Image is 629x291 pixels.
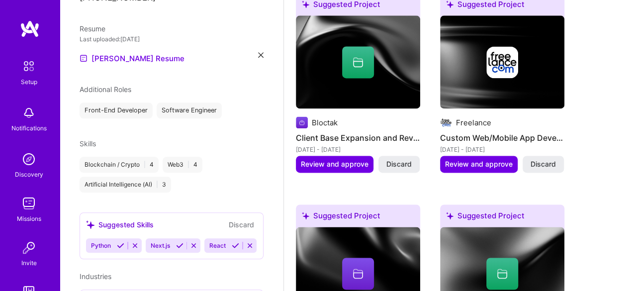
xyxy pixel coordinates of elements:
img: Invite [19,238,39,258]
span: Discard [386,159,412,169]
span: Review and approve [301,159,368,169]
div: Web3 4 [163,157,202,173]
div: Front-End Developer [80,102,153,118]
img: logo [20,20,40,38]
img: Company logo [440,116,452,128]
span: React [209,242,226,249]
img: cover [296,15,420,109]
div: Discovery [15,169,43,180]
div: Artificial Intelligence (AI) 3 [80,177,171,193]
img: Company logo [296,116,308,128]
i: icon SuggestedTeams [446,0,453,8]
img: bell [19,103,39,123]
i: Reject [246,242,254,249]
i: Reject [131,242,139,249]
a: [PERSON_NAME] Resume [80,52,184,64]
span: Discard [531,159,556,169]
span: Skills [80,139,96,148]
div: Last uploaded: [DATE] [80,34,264,44]
h4: Custom Web/Mobile App Development [440,131,564,144]
div: Missions [17,213,41,224]
div: Setup [21,77,37,87]
img: Company logo [486,46,518,78]
span: Next.js [151,242,170,249]
h4: Client Base Expansion and Revenue Growth [296,131,420,144]
span: Review and approve [445,159,513,169]
span: Industries [80,272,111,281]
i: Accept [117,242,124,249]
img: Resume [80,54,88,62]
i: icon Close [258,52,264,58]
img: setup [18,56,39,77]
i: Accept [232,242,239,249]
img: teamwork [19,194,39,213]
div: Notifications [11,123,47,133]
div: Freelance [456,117,491,128]
span: | [144,161,146,169]
button: Discard [226,219,257,230]
div: [DATE] - [DATE] [440,144,564,155]
div: [DATE] - [DATE] [296,144,420,155]
i: Accept [176,242,183,249]
i: icon SuggestedTeams [446,212,453,219]
div: Invite [21,258,37,268]
span: | [156,181,158,189]
span: Additional Roles [80,85,131,94]
div: Bloctak [312,117,338,128]
img: discovery [19,149,39,169]
div: Blockchain / Crypto 4 [80,157,159,173]
div: Suggested Project [296,204,420,231]
div: Software Engineer [157,102,222,118]
i: icon SuggestedTeams [302,0,309,8]
i: icon SuggestedTeams [302,212,309,219]
div: Suggested Skills [86,219,154,230]
i: icon SuggestedTeams [86,220,94,229]
span: Python [91,242,111,249]
div: Suggested Project [440,204,564,231]
span: | [187,161,189,169]
img: cover [440,15,564,109]
i: Reject [190,242,197,249]
span: Resume [80,24,105,33]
